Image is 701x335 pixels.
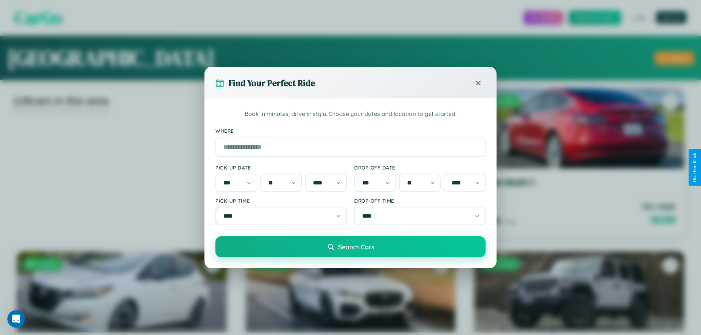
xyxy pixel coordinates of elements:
h3: Find Your Perfect Ride [229,77,315,89]
button: Search Cars [215,236,486,257]
label: Pick-up Time [215,198,347,204]
label: Pick-up Date [215,164,347,171]
span: Search Cars [338,243,374,251]
label: Where [215,128,486,134]
label: Drop-off Date [354,164,486,171]
p: Book in minutes, drive in style. Choose your dates and location to get started. [215,109,486,119]
label: Drop-off Time [354,198,486,204]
